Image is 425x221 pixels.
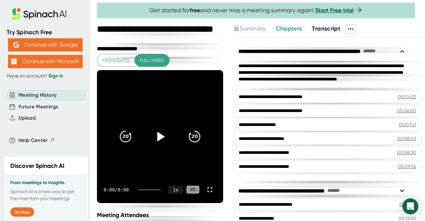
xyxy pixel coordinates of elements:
div: 00:04:22 [398,93,416,100]
h3: From meetings to insights [10,180,82,185]
button: Continue with Microsoft [8,55,83,68]
span: Transcript [312,25,340,32]
div: Have an account? [7,73,84,79]
span: Highlights [103,56,129,64]
div: Upgrade to access [233,24,276,34]
button: Highlights [97,54,135,66]
p: Spinach AI is a new way to get the most from your meetings [10,188,82,202]
div: 00:08:30 [397,149,416,156]
span: Help Center [19,137,48,144]
span: Full video [140,56,164,64]
div: 00:09:56 [398,163,416,170]
button: Continue with Google [8,38,83,52]
div: 0:00 / 0:00 [104,187,130,192]
button: Future Meetings [19,103,58,111]
button: Transcript [312,24,340,33]
b: free [190,7,200,14]
span: Chapters [276,25,302,32]
button: Try free [10,207,34,217]
div: 00:08:03 [397,135,416,142]
button: Upload [19,114,36,122]
button: Meeting History [19,91,56,99]
button: Help Center [19,137,55,144]
button: Summary [233,24,266,33]
a: Sign in [48,73,63,79]
span: Summary [240,25,266,32]
h2: Discover Spinach AI [10,162,64,170]
span: Get started for and never miss a meeting summary again! [149,7,363,14]
div: 00:07:41 [399,121,416,128]
div: Try Spinach Free [7,29,84,36]
div: Open Intercom Messenger [402,198,418,214]
button: Chapters [276,24,302,33]
div: CC [187,186,199,193]
button: Full video [134,54,169,66]
div: 1 x [169,186,183,193]
a: Start Free trial [315,7,354,14]
div: 00:11:02 [399,201,416,208]
div: Meeting Attendees [97,211,225,219]
div: 00:06:00 [397,107,416,114]
img: Aehbyd4JwY73AAAAAElFTkSuQmCC [13,42,19,48]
